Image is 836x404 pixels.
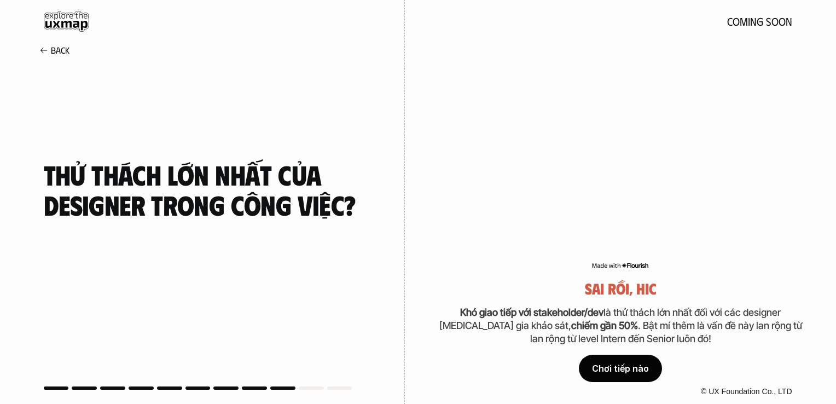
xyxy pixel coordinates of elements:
[438,306,803,346] p: là thử thách lớn nhất đối với các designer [MEDICAL_DATA] gia khảo sát, . Bật mí thêm là vấn đề n...
[438,280,803,297] h5: sai rồi, hic
[727,15,792,27] h5: coming soon
[460,307,603,318] strong: Khó giao tiếp với stakeholder/dev
[51,45,69,55] p: Back
[591,261,649,270] img: Made with Flourish
[579,355,662,382] div: Chơi tiếp nào
[699,387,792,396] a: © UX Foundation Co., LTD
[44,159,361,220] h4: Thử thách lớn nhất của designer trong công việc?
[571,320,637,331] strong: chiếm gần 50%
[438,33,803,259] iframe: Interactive or visual content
